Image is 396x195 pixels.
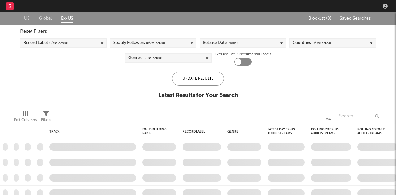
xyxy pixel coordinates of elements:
[357,128,388,135] div: Rolling 3D Ex-US Audio Streams
[128,54,162,62] div: Genres
[24,39,68,47] div: Record Label
[227,130,258,134] div: Genre
[228,39,238,47] span: (None)
[172,72,224,86] div: Update Results
[14,116,37,124] div: Edit Columns
[24,15,30,23] a: US
[14,108,37,126] div: Edit Columns
[143,54,162,62] span: ( 0 / 0 selected)
[326,16,331,21] span: ( 0 )
[340,16,372,21] span: Saved Searches
[268,128,295,135] div: Latest Day Ex-US Audio Streams
[312,39,331,47] span: ( 0 / 0 selected)
[183,130,212,134] div: Record Label
[203,39,238,47] div: Release Date
[20,28,376,35] div: Reset Filters
[113,39,165,47] div: Spotify Followers
[338,16,372,21] button: Saved Searches
[61,15,73,23] a: Ex-US
[215,51,271,58] label: Exclude Lofi / Instrumental Labels
[39,15,52,23] a: Global
[41,108,51,126] div: Filters
[146,39,165,47] span: ( 0 / 7 selected)
[293,39,331,47] div: Countries
[311,128,342,135] div: Rolling 7D Ex-US Audio Streams
[142,128,167,135] div: Ex-US Building Rank
[49,130,133,134] div: Track
[336,112,382,121] input: Search...
[158,92,238,99] div: Latest Results for Your Search
[308,16,331,21] span: Blocklist
[41,116,51,124] div: Filters
[49,39,68,47] span: ( 0 / 6 selected)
